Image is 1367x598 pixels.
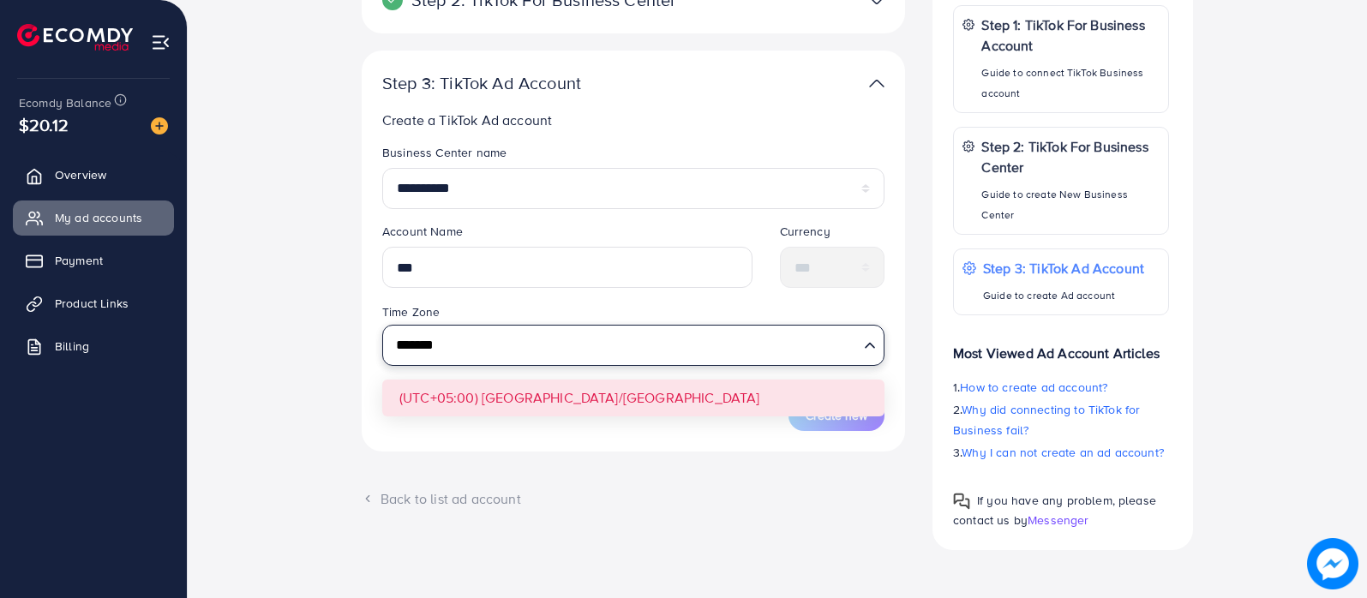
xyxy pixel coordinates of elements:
a: Payment [13,243,174,278]
img: logo [17,24,133,51]
label: Time Zone [382,303,440,320]
p: 3. [953,442,1169,463]
legend: Account Name [382,223,752,247]
span: Why did connecting to TikTok for Business fail? [953,401,1140,439]
span: Messenger [1028,511,1088,529]
img: menu [151,33,171,52]
p: Guide to connect TikTok Business account [981,63,1160,104]
a: Product Links [13,286,174,320]
a: Billing [13,329,174,363]
img: image [1307,538,1358,589]
p: Create a TikTok Ad account [382,110,891,130]
p: Guide to create Ad account [983,285,1144,306]
div: Back to list ad account [362,489,905,509]
p: Step 2: TikTok For Business Center [981,136,1160,177]
span: My ad accounts [55,209,142,226]
img: Popup guide [953,493,970,510]
p: Guide to create New Business Center [981,184,1160,225]
span: If you have any problem, please contact us by [953,492,1156,529]
a: My ad accounts [13,200,174,235]
div: Search for option [382,325,884,366]
span: Ecomdy Balance [19,94,111,111]
p: 2. [953,399,1169,440]
legend: Currency [780,223,885,247]
img: image [151,117,168,135]
span: Payment [55,252,103,269]
span: How to create ad account? [960,379,1107,396]
li: (UTC+05:00) [GEOGRAPHIC_DATA]/[GEOGRAPHIC_DATA] [382,380,884,416]
a: Overview [13,158,174,192]
input: Search for option [390,329,857,361]
p: Most Viewed Ad Account Articles [953,329,1169,363]
span: Overview [55,166,106,183]
p: 1. [953,377,1169,398]
span: $20.12 [19,112,69,137]
p: Step 3: TikTok Ad Account [983,258,1144,278]
legend: Business Center name [382,144,884,168]
span: Product Links [55,295,129,312]
span: Why I can not create an ad account? [962,444,1164,461]
span: Billing [55,338,89,355]
img: TikTok partner [869,71,884,96]
p: Step 1: TikTok For Business Account [981,15,1160,56]
p: Step 3: TikTok Ad Account [382,73,708,93]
